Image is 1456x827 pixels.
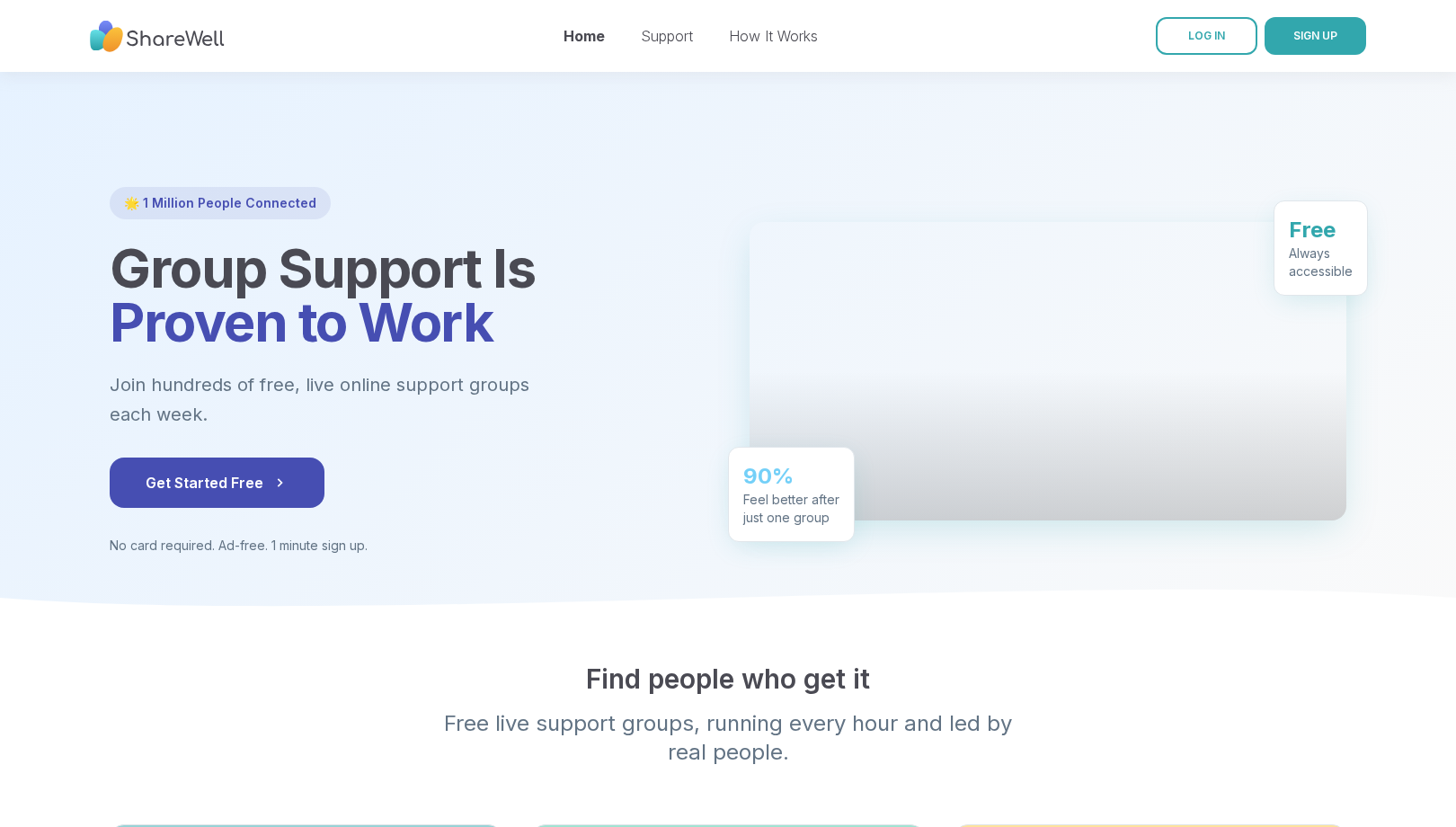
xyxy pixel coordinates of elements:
div: 🌟 1 Million People Connected [110,187,331,219]
h1: Group Support Is [110,241,706,349]
h2: Find people who get it [110,662,1346,695]
div: Free [1289,215,1353,244]
span: Get Started Free [146,472,289,494]
p: Free live support groups, running every hour and led by real people. [383,709,1073,767]
span: SIGN UP [1293,29,1337,42]
span: Proven to Work [110,289,493,354]
a: Home [564,27,605,45]
div: 90% [743,461,839,490]
img: ShareWell Nav Logo [90,12,225,61]
span: LOG IN [1188,29,1225,42]
div: Feel better after just one group [743,490,839,526]
div: Always accessible [1289,244,1353,280]
a: How It Works [729,27,818,45]
button: SIGN UP [1265,17,1366,55]
p: No card required. Ad-free. 1 minute sign up. [110,537,706,555]
a: Support [641,27,693,45]
p: Join hundreds of free, live online support groups each week. [110,370,627,429]
button: Get Started Free [110,458,324,508]
a: LOG IN [1156,17,1257,55]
